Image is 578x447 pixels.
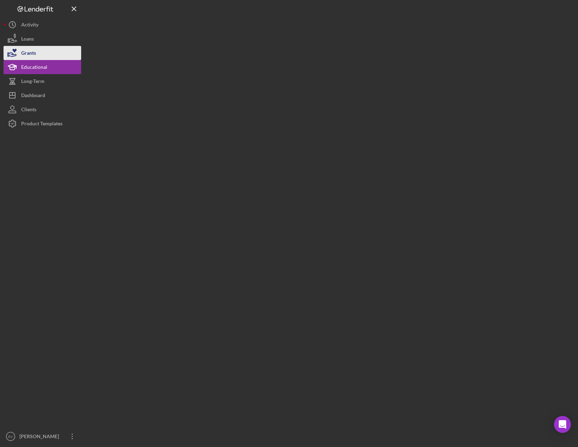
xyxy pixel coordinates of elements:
div: Dashboard [21,88,45,104]
button: Product Templates [4,117,81,131]
div: Open Intercom Messenger [554,416,571,433]
div: Clients [21,102,36,118]
button: Loans [4,32,81,46]
div: Long-Term [21,74,44,90]
div: Educational [21,60,47,76]
div: Product Templates [21,117,62,132]
button: Grants [4,46,81,60]
div: [PERSON_NAME] [18,429,64,445]
div: Activity [21,18,38,34]
div: Loans [21,32,34,48]
button: Dashboard [4,88,81,102]
button: Educational [4,60,81,74]
button: EV[PERSON_NAME] [4,429,81,443]
button: Activity [4,18,81,32]
button: Long-Term [4,74,81,88]
button: Clients [4,102,81,117]
text: EV [8,435,13,439]
div: Grants [21,46,36,62]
